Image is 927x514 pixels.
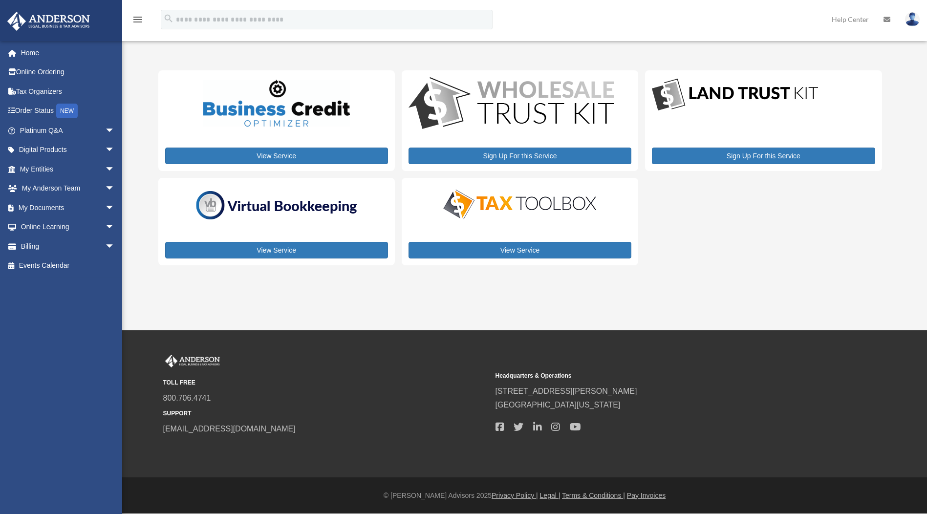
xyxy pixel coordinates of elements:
a: Tax Organizers [7,82,129,101]
a: Online Learningarrow_drop_down [7,217,129,237]
a: View Service [409,242,631,258]
span: arrow_drop_down [105,236,125,257]
a: My Entitiesarrow_drop_down [7,159,129,179]
small: TOLL FREE [163,378,489,388]
img: LandTrust_lgo-1.jpg [652,77,818,113]
a: Platinum Q&Aarrow_drop_down [7,121,129,140]
i: menu [132,14,144,25]
small: Headquarters & Operations [496,371,821,381]
a: Privacy Policy | [492,492,538,499]
a: Online Ordering [7,63,129,82]
a: Pay Invoices [627,492,666,499]
span: arrow_drop_down [105,159,125,179]
a: Digital Productsarrow_drop_down [7,140,125,160]
a: 800.706.4741 [163,394,211,402]
a: menu [132,17,144,25]
span: arrow_drop_down [105,198,125,218]
img: WS-Trust-Kit-lgo-1.jpg [409,77,614,131]
img: User Pic [905,12,920,26]
a: Order StatusNEW [7,101,129,121]
a: My Documentsarrow_drop_down [7,198,129,217]
span: arrow_drop_down [105,179,125,199]
span: arrow_drop_down [105,217,125,237]
div: © [PERSON_NAME] Advisors 2025 [122,490,927,502]
a: [EMAIL_ADDRESS][DOMAIN_NAME] [163,425,296,433]
a: Billingarrow_drop_down [7,236,129,256]
small: SUPPORT [163,408,489,419]
a: Terms & Conditions | [562,492,625,499]
a: Sign Up For this Service [409,148,631,164]
a: View Service [165,148,388,164]
a: Home [7,43,129,63]
i: search [163,13,174,24]
a: My Anderson Teamarrow_drop_down [7,179,129,198]
a: [GEOGRAPHIC_DATA][US_STATE] [496,401,621,409]
a: Legal | [540,492,561,499]
a: [STREET_ADDRESS][PERSON_NAME] [496,387,637,395]
a: Events Calendar [7,256,129,276]
span: arrow_drop_down [105,121,125,141]
a: Sign Up For this Service [652,148,875,164]
img: Anderson Advisors Platinum Portal [4,12,93,31]
span: arrow_drop_down [105,140,125,160]
img: Anderson Advisors Platinum Portal [163,355,222,367]
a: View Service [165,242,388,258]
div: NEW [56,104,78,118]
